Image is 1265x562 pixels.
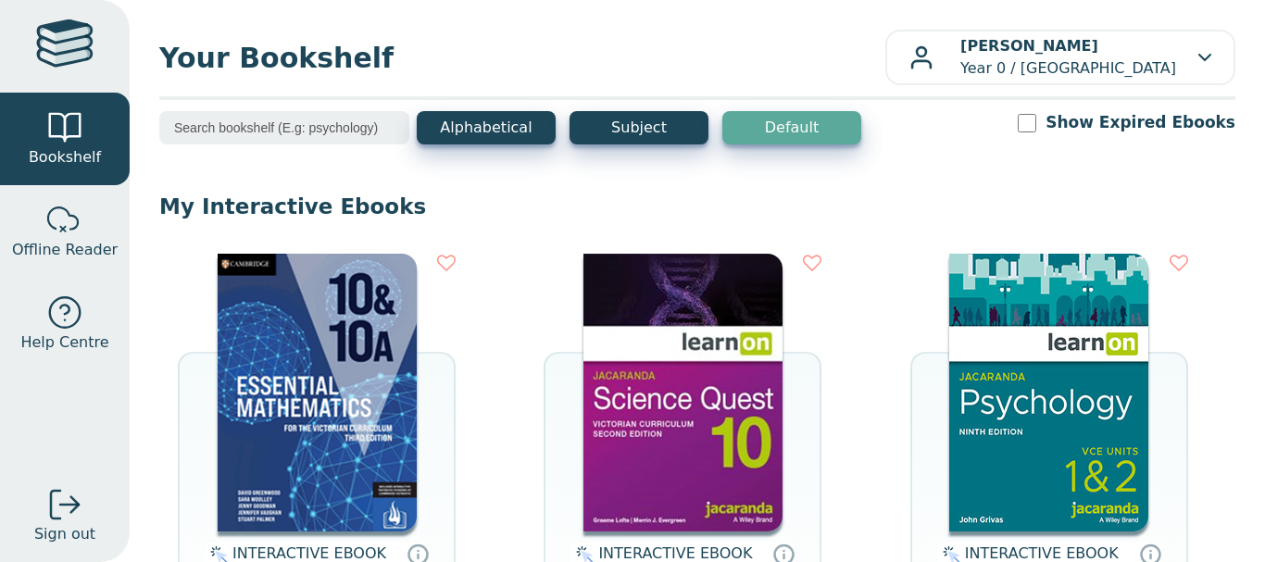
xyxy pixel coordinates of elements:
img: b7253847-5288-ea11-a992-0272d098c78b.jpg [583,254,783,531]
button: [PERSON_NAME]Year 0 / [GEOGRAPHIC_DATA] [885,30,1235,85]
span: Help Centre [20,331,108,354]
button: Alphabetical [417,111,556,144]
p: Year 0 / [GEOGRAPHIC_DATA] [960,35,1176,80]
span: Bookshelf [29,146,101,169]
span: Offline Reader [12,239,118,261]
button: Default [722,111,861,144]
p: My Interactive Ebooks [159,193,1235,220]
b: [PERSON_NAME] [960,37,1098,55]
img: 95d2d3ff-45e3-4692-8648-70e4d15c5b3e.png [218,254,417,531]
button: Subject [570,111,708,144]
span: Sign out [34,523,95,545]
label: Show Expired Ebooks [1046,111,1235,134]
span: INTERACTIVE EBOOK [232,544,386,562]
span: Your Bookshelf [159,37,885,79]
input: Search bookshelf (E.g: psychology) [159,111,409,144]
span: INTERACTIVE EBOOK [965,544,1119,562]
img: 5dbb8fc4-eac2-4bdb-8cd5-a7394438c953.jpg [949,254,1148,531]
span: INTERACTIVE EBOOK [598,544,752,562]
